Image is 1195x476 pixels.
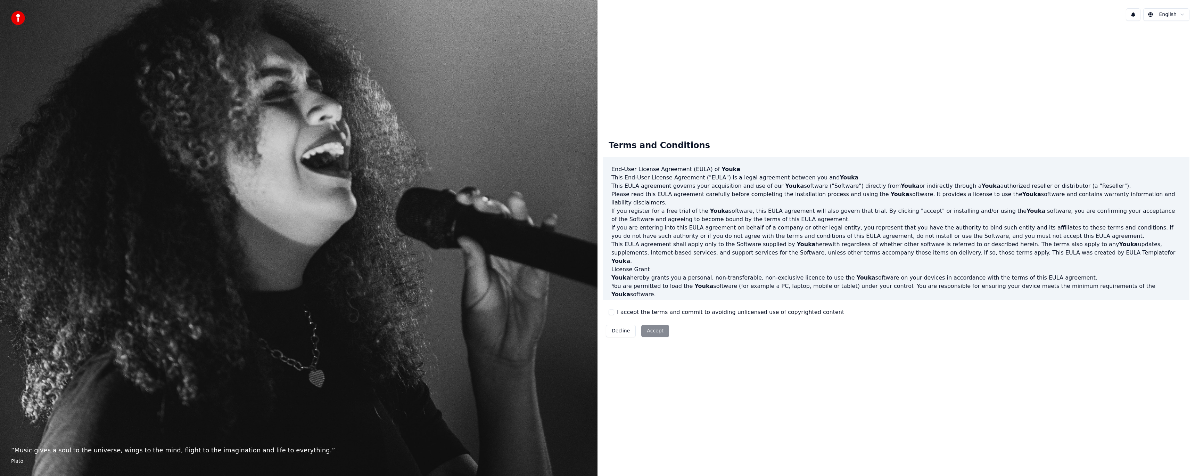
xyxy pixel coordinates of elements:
[606,325,636,337] button: Decline
[611,291,630,298] span: Youka
[710,208,729,214] span: Youka
[840,174,858,181] span: Youka
[611,182,1181,190] p: This EULA agreement governs your acquisition and use of our software ("Software") directly from o...
[611,274,630,281] span: Youka
[611,240,1181,265] p: This EULA agreement shall apply only to the Software supplied by herewith regardless of whether o...
[611,207,1181,224] p: If you register for a free trial of the software, this EULA agreement will also govern that trial...
[611,299,1181,307] p: You are not permitted to:
[611,282,1181,299] p: You are permitted to load the software (for example a PC, laptop, mobile or tablet) under your co...
[1126,249,1168,256] a: EULA Template
[611,174,1181,182] p: This End-User License Agreement ("EULA") is a legal agreement between you and
[611,258,630,264] span: Youka
[891,191,909,197] span: Youka
[797,241,816,248] span: Youka
[603,135,716,157] div: Terms and Conditions
[981,183,1000,189] span: Youka
[617,308,844,316] label: I accept the terms and commit to avoiding unlicensed use of copyrighted content
[785,183,804,189] span: Youka
[611,265,1181,274] h3: License Grant
[11,458,586,465] footer: Plato
[611,165,1181,174] h3: End-User License Agreement (EULA) of
[611,274,1181,282] p: hereby grants you a personal, non-transferable, non-exclusive licence to use the software on your...
[1022,191,1041,197] span: Youka
[611,224,1181,240] p: If you are entering into this EULA agreement on behalf of a company or other legal entity, you re...
[694,283,713,289] span: Youka
[1119,241,1138,248] span: Youka
[901,183,920,189] span: Youka
[611,190,1181,207] p: Please read this EULA agreement carefully before completing the installation process and using th...
[11,11,25,25] img: youka
[11,445,586,455] p: “ Music gives a soul to the universe, wings to the mind, flight to the imagination and life to ev...
[1027,208,1045,214] span: Youka
[722,166,740,172] span: Youka
[857,274,875,281] span: Youka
